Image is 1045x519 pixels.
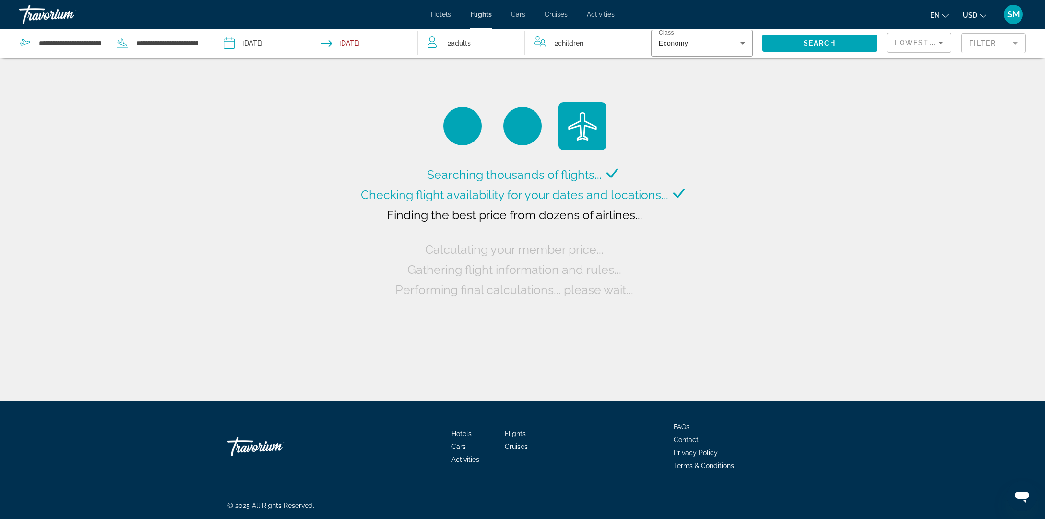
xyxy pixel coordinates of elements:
a: Travorium [227,432,323,461]
button: Search [762,35,877,52]
a: FAQs [674,423,689,431]
button: Return date: Sep 21, 2025 [321,29,360,58]
a: Flights [505,430,526,437]
mat-select: Sort by [895,37,943,48]
button: Depart date: Sep 19, 2025 [224,29,263,58]
span: Performing final calculations... please wait... [395,283,633,297]
span: Economy [659,39,688,47]
span: Checking flight availability for your dates and locations... [361,188,668,202]
span: Children [558,39,583,47]
button: User Menu [1001,4,1026,24]
span: Lowest Price [895,39,956,47]
span: © 2025 All Rights Reserved. [227,502,314,509]
iframe: Button to launch messaging window [1007,481,1037,511]
span: Calculating your member price... [425,242,604,257]
a: Terms & Conditions [674,462,734,470]
mat-label: Class [659,30,674,36]
button: Change language [930,8,949,22]
a: Hotels [451,430,472,437]
span: Adults [451,39,471,47]
a: Cruises [545,11,568,18]
a: Cars [451,443,466,450]
a: Hotels [431,11,451,18]
span: 2 [555,36,583,50]
span: Search [804,39,836,47]
span: Searching thousands of flights... [427,167,602,182]
a: Privacy Policy [674,449,718,457]
span: Gathering flight information and rules... [407,262,621,277]
span: en [930,12,939,19]
a: Activities [587,11,615,18]
a: Cars [511,11,525,18]
a: Flights [470,11,492,18]
span: Finding the best price from dozens of airlines... [387,208,642,222]
a: Travorium [19,2,115,27]
button: Filter [961,33,1026,54]
span: USD [963,12,977,19]
a: Cruises [505,443,528,450]
button: Change currency [963,8,986,22]
a: Contact [674,436,699,444]
a: Activities [451,456,479,463]
button: Travelers: 2 adults, 2 children [418,29,641,58]
span: SM [1007,10,1020,19]
span: 2 [448,36,471,50]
